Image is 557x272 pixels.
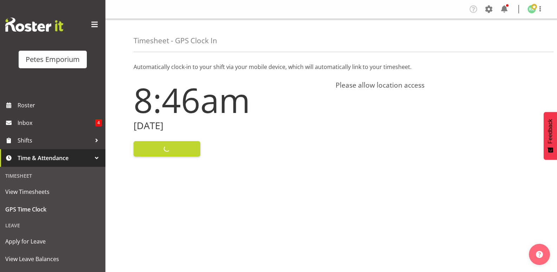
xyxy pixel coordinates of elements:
span: Roster [18,100,102,110]
h2: [DATE] [134,120,327,131]
a: View Timesheets [2,183,104,201]
span: Feedback [547,119,553,144]
span: View Leave Balances [5,254,100,264]
img: help-xxl-2.png [536,251,543,258]
span: Time & Attendance [18,153,91,163]
img: ruth-robertson-taylor722.jpg [527,5,536,13]
div: Leave [2,218,104,233]
span: GPS Time Clock [5,204,100,215]
span: Inbox [18,118,95,128]
span: 4 [95,119,102,126]
h4: Timesheet - GPS Clock In [134,37,217,45]
a: Apply for Leave [2,233,104,250]
h1: 8:46am [134,81,327,119]
div: Petes Emporium [26,54,80,65]
span: Shifts [18,135,91,146]
a: GPS Time Clock [2,201,104,218]
h4: Please allow location access [336,81,529,89]
span: View Timesheets [5,186,100,197]
a: View Leave Balances [2,250,104,268]
span: Apply for Leave [5,236,100,247]
div: Timesheet [2,169,104,183]
img: Rosterit website logo [5,18,63,32]
button: Feedback - Show survey [544,112,557,160]
p: Automatically clock-in to your shift via your mobile device, which will automatically link to you... [134,63,529,71]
